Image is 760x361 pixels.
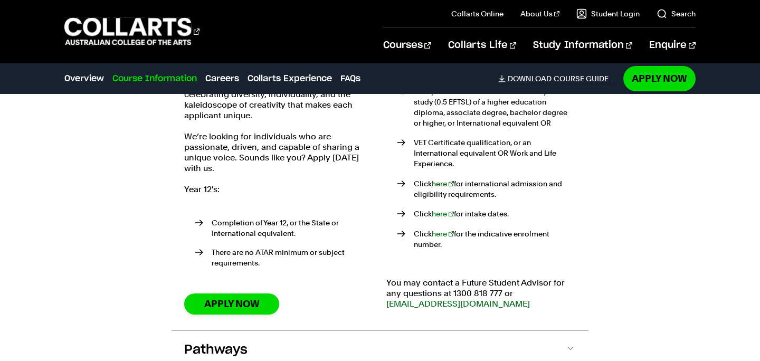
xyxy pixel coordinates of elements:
[498,74,617,83] a: DownloadCourse Guide
[576,8,640,19] a: Student Login
[414,208,576,219] p: Click for intake dates.
[184,184,374,195] p: Year 12's:
[386,299,530,309] a: [EMAIL_ADDRESS][DOMAIN_NAME]
[340,72,360,85] a: FAQs
[520,8,559,19] a: About Us
[184,68,374,121] p: There are no cookie-cutter moulds to fit into at [GEOGRAPHIC_DATA]. We're all about celebrating d...
[432,210,454,218] a: here
[184,131,374,174] p: We’re looking for individuals who are passionate, driven, and capable of sharing a unique voice. ...
[195,247,374,268] li: There are no ATAR minimum or subject requirements.
[432,230,454,238] a: here
[195,217,374,239] li: Completion of Year 12, or the State or International equivalent.
[184,341,248,358] span: Pathways
[205,72,239,85] a: Careers
[533,28,632,63] a: Study Information
[386,278,576,309] p: You may contact a Future Student Advisor for any questions at 1300 818 777 or
[414,137,576,169] p: VET Certificate qualification, or an International equivalent OR Work and Life Experience.
[383,28,431,63] a: Courses
[414,178,576,199] p: Click for international admission and eligibility requirements.
[508,74,552,83] span: Download
[112,72,197,85] a: Course Information
[649,28,695,63] a: Enquire
[657,8,696,19] a: Search
[64,72,104,85] a: Overview
[64,16,199,46] div: Go to homepage
[451,8,503,19] a: Collarts Online
[414,229,576,250] p: Click for the indicative enrolment number.
[448,28,516,63] a: Collarts Life
[432,179,454,188] a: here
[623,66,696,91] a: Apply Now
[414,86,576,128] p: Completion of at least half of the first year of study (0.5 EFTSL) of a higher education diploma,...
[248,72,332,85] a: Collarts Experience
[184,293,279,314] a: Apply Now
[172,36,588,330] div: Entry Requirements & Admission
